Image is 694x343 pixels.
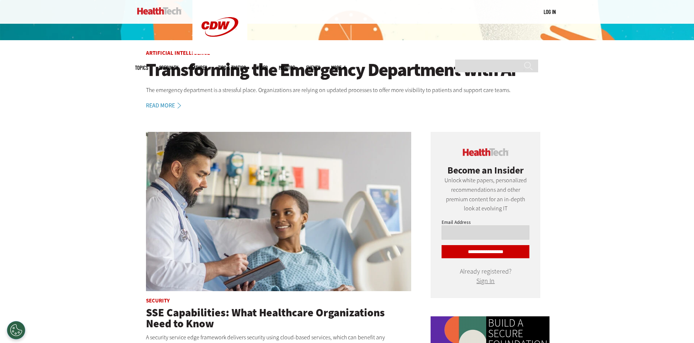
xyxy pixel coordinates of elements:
[7,321,25,339] div: Cookies Settings
[159,65,178,70] span: Specialty
[218,65,246,70] a: Tips & Tactics
[476,277,495,285] a: Sign In
[442,219,471,225] label: Email Address
[146,297,170,304] a: Security
[189,65,207,70] a: Features
[146,132,412,291] img: Doctor speaking with patient
[463,148,509,156] img: cdw insider logo
[146,103,189,108] a: Read More
[447,164,524,176] span: Become an Insider
[146,85,548,95] p: The emergency department is a stressful place. Organizations are relying on updated processes to ...
[257,65,268,70] a: Video
[7,321,25,339] button: Open Preferences
[544,8,556,15] a: Log in
[146,60,548,80] a: Transforming the Emergency Department with AI
[146,132,412,292] a: Doctor speaking with patient
[192,48,247,56] a: CDW
[146,305,385,331] a: SSE Capabilities: What Healthcare Organizations Need to Know
[544,8,556,16] div: User menu
[137,7,181,15] img: Home
[442,269,529,283] div: Already registered?
[279,65,295,70] a: MonITor
[442,176,529,213] p: Unlock white papers, personalized recommendations and other premium content for an in-depth look ...
[135,65,148,70] span: Topics
[331,65,346,70] span: More
[306,65,320,70] a: Events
